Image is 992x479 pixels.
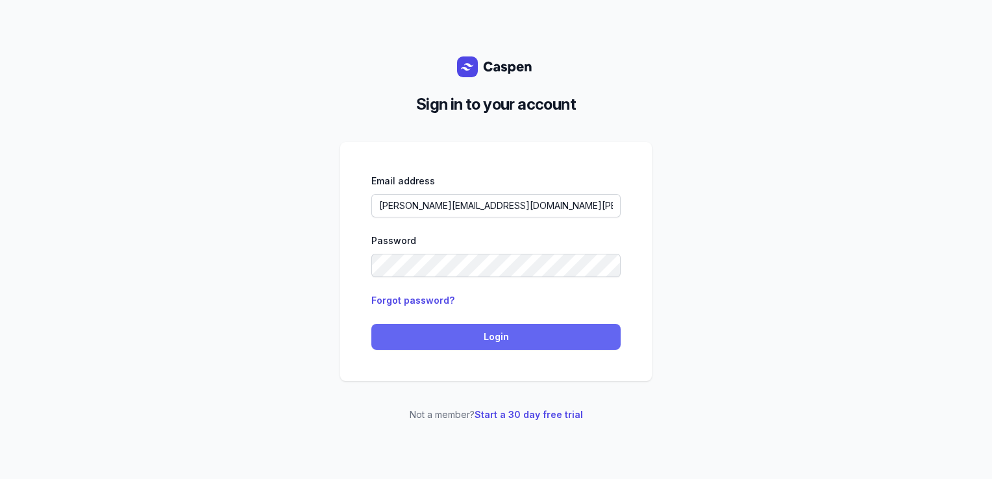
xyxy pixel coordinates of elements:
[371,233,621,249] div: Password
[475,409,583,420] a: Start a 30 day free trial
[340,407,652,423] p: Not a member?
[371,295,454,306] a: Forgot password?
[379,329,613,345] span: Login
[351,93,641,116] h2: Sign in to your account
[371,194,621,217] input: Enter your email address...
[371,173,621,189] div: Email address
[371,324,621,350] button: Login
